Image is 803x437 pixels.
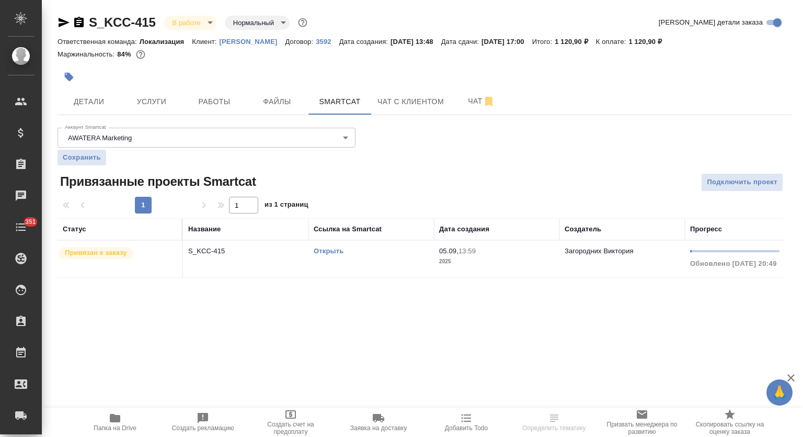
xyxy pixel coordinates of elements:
button: Нормальный [230,18,277,27]
p: [DATE] 13:48 [391,38,441,46]
span: Обновлено [DATE] 20:49 [690,260,777,267]
p: [PERSON_NAME] [220,38,285,46]
span: 🙏 [771,382,788,404]
div: В работе [225,16,290,30]
span: Smartcat [315,95,365,108]
p: Дата сдачи: [441,38,481,46]
a: 3592 [316,37,339,46]
span: Файлы [252,95,302,108]
span: Работы [189,95,239,108]
button: 🙏 [766,379,793,406]
p: 05.09, [439,247,458,255]
div: Статус [63,224,86,234]
div: Создатель [565,224,601,234]
span: [PERSON_NAME] детали заказа [659,17,763,28]
span: 351 [19,217,42,227]
span: Чат с клиентом [377,95,444,108]
span: Подключить проект [707,176,777,188]
a: S_KCC-415 [89,15,156,29]
div: Ссылка на Smartcat [314,224,382,234]
button: Доп статусы указывают на важность/срочность заказа [296,16,309,29]
p: 1 120,90 ₽ [628,38,670,46]
button: AWATERA Marketing [65,133,135,142]
button: Добавить тэг [58,65,81,88]
p: Дата создания: [339,38,391,46]
span: Привязанные проекты Smartcat [58,173,256,190]
button: Скопировать ссылку для ЯМессенджера [58,16,70,29]
p: 13:59 [458,247,476,255]
p: Итого: [532,38,555,46]
a: Открыть [314,247,343,255]
button: 106.40 RUB; 0.58 USD; [134,48,147,61]
span: Детали [64,95,114,108]
div: Дата создания [439,224,489,234]
p: К оплате: [596,38,629,46]
p: 1 120,90 ₽ [555,38,596,46]
span: Чат [456,95,507,108]
button: Сохранить [58,150,106,165]
p: Ответственная команда: [58,38,140,46]
p: S_KCC-415 [188,246,303,256]
button: В работе [169,18,204,27]
span: Услуги [127,95,177,108]
span: из 1 страниц [265,198,308,214]
svg: Отписаться [483,95,495,108]
p: Маржинальность: [58,50,117,58]
button: Подключить проект [701,173,783,192]
a: [PERSON_NAME] [220,37,285,46]
p: Привязан к заказу [65,248,127,258]
p: Договор: [285,38,316,46]
div: AWATERA Marketing [58,128,355,148]
button: Скопировать ссылку [73,16,85,29]
p: 84% [117,50,133,58]
p: 3592 [316,38,339,46]
p: Локализация [140,38,192,46]
div: Прогресс [690,224,722,234]
span: Сохранить [63,152,101,163]
p: [DATE] 17:00 [481,38,532,46]
a: 351 [3,214,39,240]
p: 2025 [439,256,554,267]
div: Название [188,224,221,234]
p: Клиент: [192,38,219,46]
div: В работе [164,16,216,30]
p: Загородних Виктория [565,247,634,255]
